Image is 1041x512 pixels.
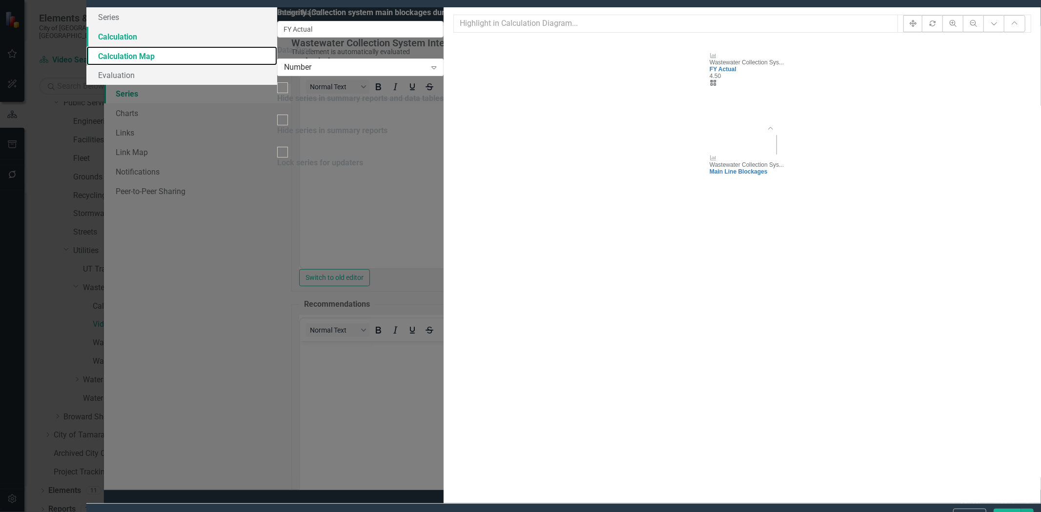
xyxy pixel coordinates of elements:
div: Hide series in summary reports [277,125,388,137]
div: 4.50 [710,73,844,79]
a: Main Line Blockages [710,168,844,175]
label: Series Name [277,7,444,19]
label: Data Type [277,45,444,56]
div: Lock series for updaters [277,158,363,169]
a: FY Actual [710,66,844,73]
a: Series [86,7,277,27]
a: Calculation Map [86,46,277,66]
div: Number [284,61,427,73]
a: Evaluation [86,65,277,85]
div: Wastewater Collection Sys... [710,161,844,168]
div: Wastewater Collection Sys... [710,59,844,66]
div: Hide series in summary reports and data tables [277,93,444,104]
input: Series Name [277,21,444,38]
input: Highlight in Calculation Diagram... [453,15,898,33]
a: Calculation [86,27,277,46]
